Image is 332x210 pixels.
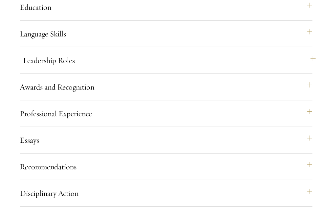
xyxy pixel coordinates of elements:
[23,52,316,68] button: Leadership Roles
[20,159,312,175] button: Recommendations
[20,106,312,121] button: Professional Experience
[20,132,312,148] button: Essays
[20,185,312,201] button: Disciplinary Action
[20,26,312,42] button: Language Skills
[20,79,312,95] button: Awards and Recognition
